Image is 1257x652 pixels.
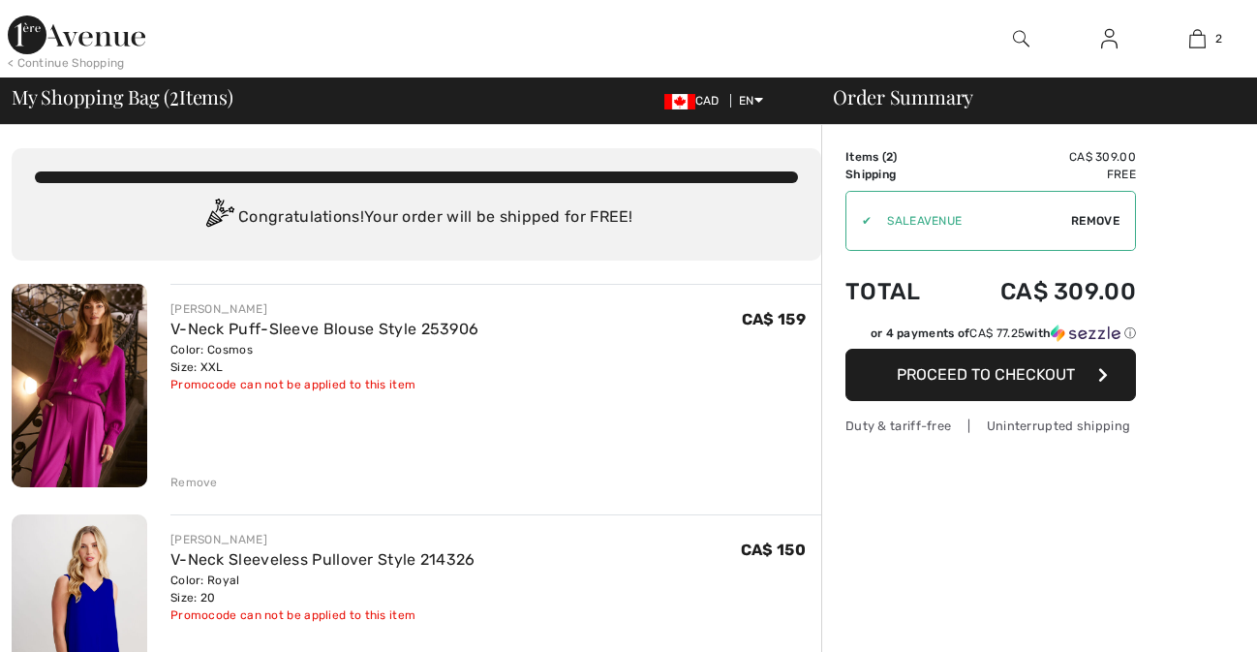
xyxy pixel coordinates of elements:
div: Congratulations! Your order will be shipped for FREE! [35,199,798,237]
td: CA$ 309.00 [949,148,1136,166]
td: Total [845,259,949,325]
td: Free [949,166,1136,183]
div: Promocode can not be applied to this item [170,376,478,393]
img: 1ère Avenue [8,16,145,54]
div: Order Summary [810,87,1245,107]
img: Congratulation2.svg [199,199,238,237]
img: search the website [1013,27,1029,50]
img: V-Neck Puff-Sleeve Blouse Style 253906 [12,284,147,487]
div: Color: Cosmos Size: XXL [170,341,478,376]
span: EN [739,94,763,108]
td: Items ( ) [845,148,949,166]
a: V-Neck Puff-Sleeve Blouse Style 253906 [170,320,478,338]
span: My Shopping Bag ( Items) [12,87,233,107]
span: CAD [664,94,727,108]
a: Sign In [1086,27,1133,51]
div: < Continue Shopping [8,54,125,72]
div: or 4 payments ofCA$ 77.25withSezzle Click to learn more about Sezzle [845,325,1136,349]
td: CA$ 309.00 [949,259,1136,325]
span: Proceed to Checkout [897,365,1075,384]
span: 2 [886,150,893,164]
div: or 4 payments of with [871,325,1136,342]
span: Remove [1071,212,1119,230]
button: Proceed to Checkout [845,349,1136,401]
div: Promocode can not be applied to this item [170,606,475,624]
div: [PERSON_NAME] [170,531,475,548]
div: [PERSON_NAME] [170,300,478,318]
img: Canadian Dollar [664,94,695,109]
span: 2 [169,82,179,108]
span: CA$ 77.25 [969,326,1025,340]
a: V-Neck Sleeveless Pullover Style 214326 [170,550,475,569]
a: 2 [1154,27,1241,50]
img: My Info [1101,27,1118,50]
div: Remove [170,474,218,491]
img: Sezzle [1051,325,1120,342]
input: Promo code [872,192,1071,250]
span: 2 [1215,30,1222,47]
span: CA$ 159 [742,310,806,328]
span: CA$ 150 [741,541,806,559]
td: Shipping [845,166,949,183]
div: Duty & tariff-free | Uninterrupted shipping [845,417,1136,435]
img: My Bag [1189,27,1206,50]
div: Color: Royal Size: 20 [170,572,475,606]
div: ✔ [846,212,872,230]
